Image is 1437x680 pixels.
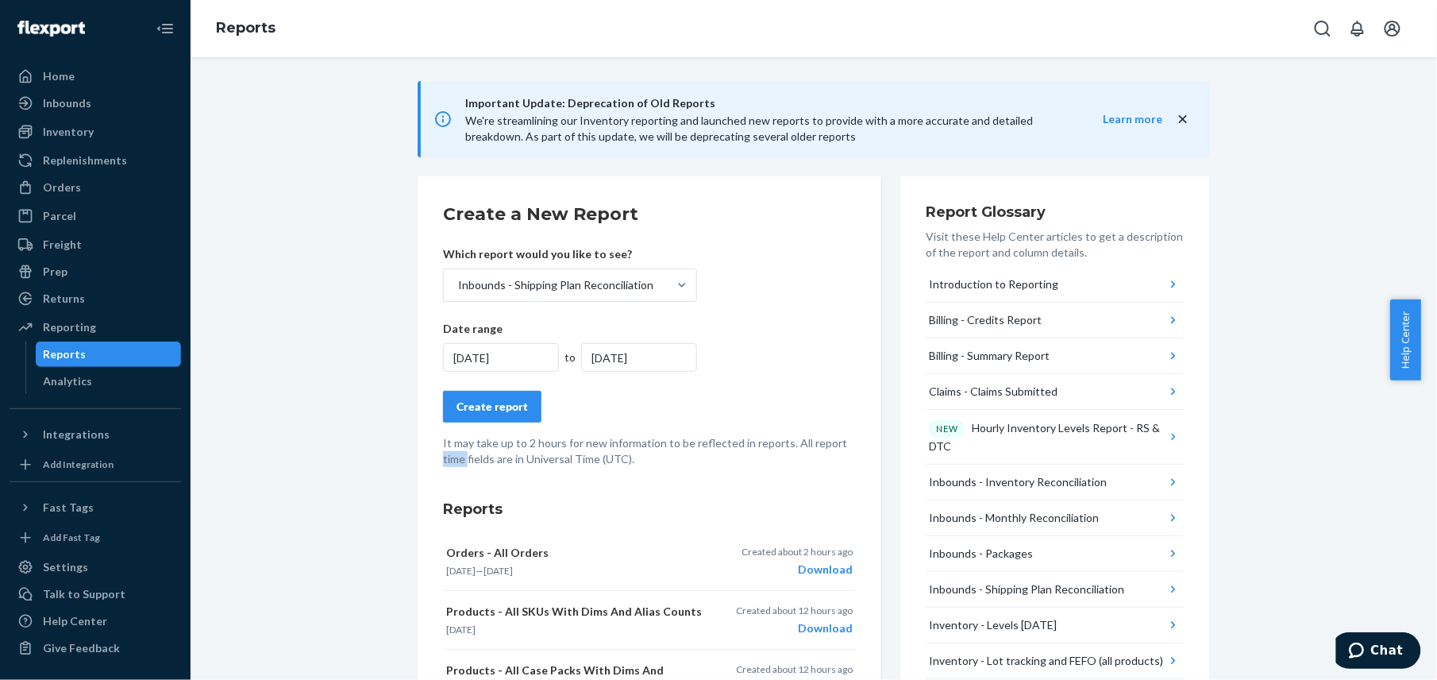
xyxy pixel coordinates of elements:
[929,348,1050,364] div: Billing - Summary Report
[43,613,107,629] div: Help Center
[10,422,181,447] button: Integrations
[926,267,1185,303] button: Introduction to Reporting
[929,419,1166,454] div: Hourly Inventory Levels Report - RS & DTC
[465,114,1033,143] span: We're streamlining our Inventory reporting and launched new reports to provide with a more accura...
[43,458,114,471] div: Add Integration
[43,586,125,602] div: Talk to Support
[443,321,697,337] p: Date range
[10,495,181,520] button: Fast Tags
[926,229,1185,261] p: Visit these Help Center articles to get a description of the report and column details.
[10,148,181,173] a: Replenishments
[559,350,582,365] div: to
[443,591,856,650] button: Products - All SKUs With Dims And Alias Counts[DATE]Created about 12 hours agoDownload
[926,374,1185,410] button: Claims - Claims Submitted
[929,510,1099,526] div: Inbounds - Monthly Reconciliation
[443,246,697,262] p: Which report would you like to see?
[742,562,853,578] div: Download
[926,410,1185,465] button: NEWHourly Inventory Levels Report - RS & DTC
[929,276,1058,292] div: Introduction to Reporting
[10,286,181,311] a: Returns
[736,604,853,617] p: Created about 12 hours ago
[443,343,559,372] div: [DATE]
[929,581,1124,597] div: Inbounds - Shipping Plan Reconciliation
[43,319,96,335] div: Reporting
[43,237,82,253] div: Freight
[43,180,81,195] div: Orders
[443,532,856,591] button: Orders - All Orders[DATE]—[DATE]Created about 2 hours agoDownload
[443,391,541,423] button: Create report
[929,546,1033,562] div: Inbounds - Packages
[926,608,1185,643] button: Inventory - Levels [DATE]
[446,565,476,577] time: [DATE]
[446,545,715,561] p: Orders - All Orders
[10,636,181,661] button: Give Feedback
[10,527,181,548] a: Add Fast Tag
[43,291,85,307] div: Returns
[43,264,67,280] div: Prep
[1071,111,1162,127] button: Learn more
[43,640,120,656] div: Give Feedback
[926,465,1185,500] button: Inbounds - Inventory Reconciliation
[36,369,182,394] a: Analytics
[446,564,715,578] p: —
[10,64,181,89] a: Home
[36,342,182,367] a: Reports
[10,554,181,580] a: Settings
[43,95,91,111] div: Inbounds
[443,435,856,467] p: It may take up to 2 hours for new information to be reflected in reports. All report time fields ...
[10,315,181,340] a: Reporting
[10,454,181,475] a: Add Integration
[1342,13,1373,44] button: Open notifications
[929,474,1107,490] div: Inbounds - Inventory Reconciliation
[10,581,181,607] button: Talk to Support
[446,604,715,620] p: Products - All SKUs With Dims And Alias Counts
[581,343,697,372] div: [DATE]
[44,373,93,389] div: Analytics
[926,536,1185,572] button: Inbounds - Packages
[43,427,110,442] div: Integrations
[936,423,958,435] p: NEW
[446,624,476,636] time: [DATE]
[1377,13,1408,44] button: Open account menu
[10,119,181,145] a: Inventory
[149,13,181,44] button: Close Navigation
[10,609,181,634] a: Help Center
[483,565,513,577] time: [DATE]
[10,175,181,200] a: Orders
[10,232,181,257] a: Freight
[443,202,856,227] h2: Create a New Report
[929,384,1058,400] div: Claims - Claims Submitted
[10,259,181,284] a: Prep
[43,531,100,544] div: Add Fast Tag
[736,620,853,636] div: Download
[1336,632,1421,672] iframe: Abre un widget desde donde se puede chatear con uno de los agentes
[926,500,1185,536] button: Inbounds - Monthly Reconciliation
[465,94,1071,113] span: Important Update: Deprecation of Old Reports
[1390,299,1421,381] button: Help Center
[43,500,94,516] div: Fast Tags
[1307,13,1339,44] button: Open Search Box
[44,346,87,362] div: Reports
[43,68,75,84] div: Home
[458,277,653,293] div: Inbounds - Shipping Plan Reconciliation
[43,208,76,224] div: Parcel
[736,663,853,676] p: Created about 12 hours ago
[10,203,181,229] a: Parcel
[43,559,88,575] div: Settings
[1175,111,1191,128] button: close
[929,312,1042,328] div: Billing - Credits Report
[10,91,181,116] a: Inbounds
[929,617,1057,633] div: Inventory - Levels [DATE]
[742,545,853,558] p: Created about 2 hours ago
[457,399,528,415] div: Create report
[926,338,1185,374] button: Billing - Summary Report
[43,153,127,168] div: Replenishments
[926,202,1185,222] h3: Report Glossary
[926,572,1185,608] button: Inbounds - Shipping Plan Reconciliation
[43,124,94,140] div: Inventory
[203,6,288,52] ol: breadcrumbs
[926,643,1185,679] button: Inventory - Lot tracking and FEFO (all products)
[443,499,856,520] h3: Reports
